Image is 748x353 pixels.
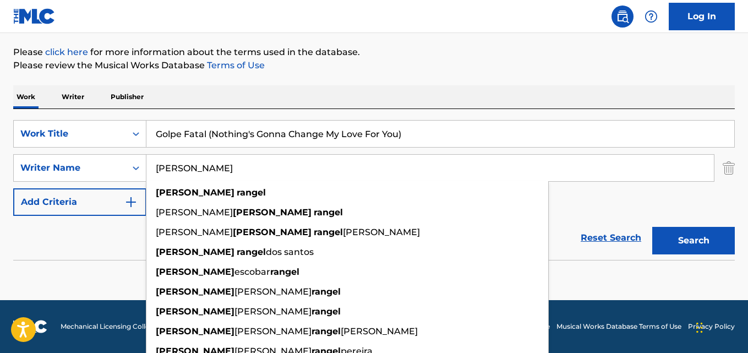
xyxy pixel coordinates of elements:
strong: [PERSON_NAME] [156,267,234,277]
p: Publisher [107,85,147,108]
span: [PERSON_NAME] [156,207,233,218]
strong: [PERSON_NAME] [156,326,234,336]
strong: rangel [314,227,343,237]
button: Search [652,227,735,254]
p: Work [13,85,39,108]
span: Mechanical Licensing Collective © 2025 [61,322,188,332]
img: Delete Criterion [723,154,735,182]
strong: [PERSON_NAME] [233,207,312,218]
p: Please for more information about the terms used in the database. [13,46,735,59]
div: Work Title [20,127,119,140]
a: click here [45,47,88,57]
span: escobar [234,267,270,277]
span: [PERSON_NAME] [234,326,312,336]
span: [PERSON_NAME] [343,227,420,237]
strong: rangel [312,326,341,336]
img: MLC Logo [13,8,56,24]
strong: rangel [237,187,266,198]
iframe: Chat Widget [693,300,748,353]
p: Writer [58,85,88,108]
strong: rangel [312,286,341,297]
span: [PERSON_NAME] [234,286,312,297]
img: 9d2ae6d4665cec9f34b9.svg [124,195,138,209]
a: Privacy Policy [688,322,735,332]
a: Public Search [611,6,634,28]
a: Reset Search [575,226,647,250]
strong: [PERSON_NAME] [156,247,234,257]
form: Search Form [13,120,735,260]
div: Drag [696,311,703,344]
img: search [616,10,629,23]
div: Help [640,6,662,28]
span: [PERSON_NAME] [234,306,312,317]
strong: rangel [270,267,299,277]
strong: rangel [312,306,341,317]
button: Add Criteria [13,188,146,216]
strong: [PERSON_NAME] [233,227,312,237]
span: [PERSON_NAME] [341,326,418,336]
a: Terms of Use [205,60,265,70]
strong: rangel [237,247,266,257]
strong: [PERSON_NAME] [156,187,234,198]
span: dos santos [266,247,314,257]
strong: [PERSON_NAME] [156,306,234,317]
img: help [645,10,658,23]
strong: [PERSON_NAME] [156,286,234,297]
strong: rangel [314,207,343,218]
div: Writer Name [20,161,119,175]
span: [PERSON_NAME] [156,227,233,237]
p: Please review the Musical Works Database [13,59,735,72]
a: Musical Works Database Terms of Use [556,322,681,332]
img: logo [13,320,47,333]
a: Log In [669,3,735,30]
